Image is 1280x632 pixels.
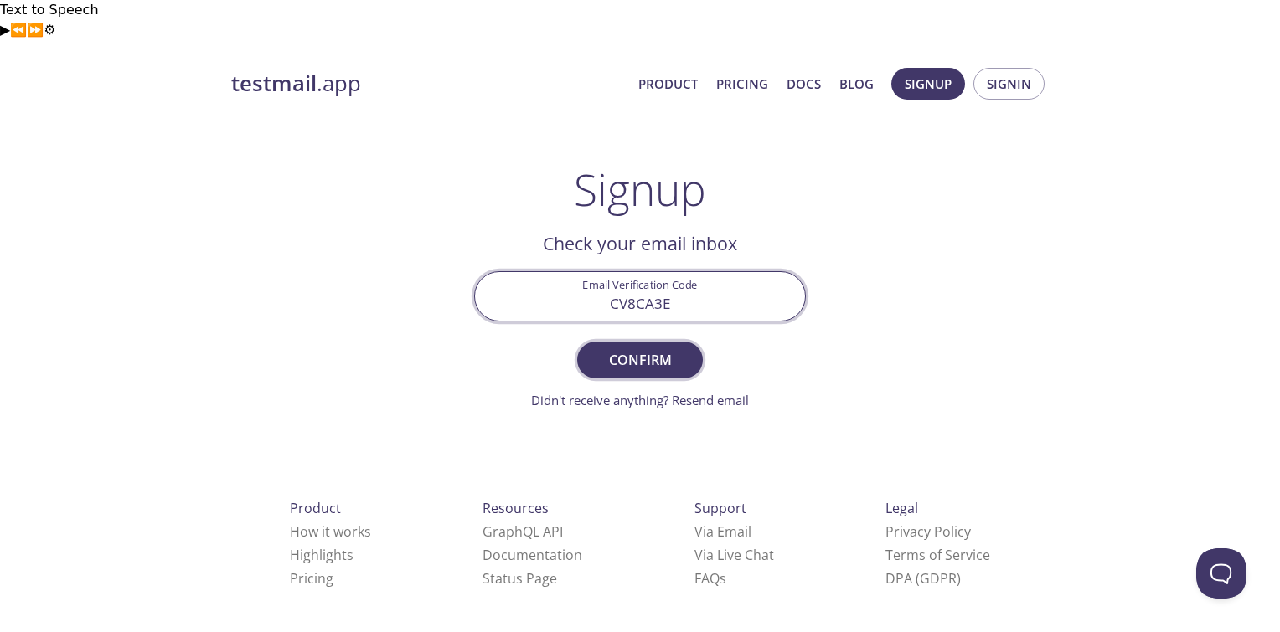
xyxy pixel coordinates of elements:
[290,546,354,564] a: Highlights
[231,69,625,98] a: testmail.app
[44,20,55,40] button: Settings
[694,522,751,541] a: Via Email
[694,546,774,564] a: Via Live Chat
[839,73,874,95] a: Blog
[1196,548,1246,599] iframe: Help Scout Beacon - Open
[596,348,684,372] span: Confirm
[474,229,806,258] h2: Check your email inbox
[885,569,961,588] a: DPA (GDPR)
[720,569,726,588] span: s
[483,546,582,564] a: Documentation
[10,20,27,40] button: Previous
[973,68,1045,100] button: Signin
[290,522,371,541] a: How it works
[531,392,749,408] a: Didn't receive anything? Resend email
[891,68,965,100] button: Signup
[27,20,44,40] button: Forward
[694,499,746,517] span: Support
[885,499,918,517] span: Legal
[987,73,1031,95] span: Signin
[885,522,971,541] a: Privacy Policy
[290,569,333,588] a: Pricing
[787,73,821,95] a: Docs
[483,569,557,588] a: Status Page
[290,499,341,517] span: Product
[483,522,563,541] a: GraphQL API
[574,164,706,214] h1: Signup
[694,569,726,588] a: FAQ
[577,342,703,378] button: Confirm
[885,546,990,564] a: Terms of Service
[231,69,317,98] strong: testmail
[483,499,549,517] span: Resources
[905,73,952,95] span: Signup
[716,73,768,95] a: Pricing
[638,73,698,95] a: Product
